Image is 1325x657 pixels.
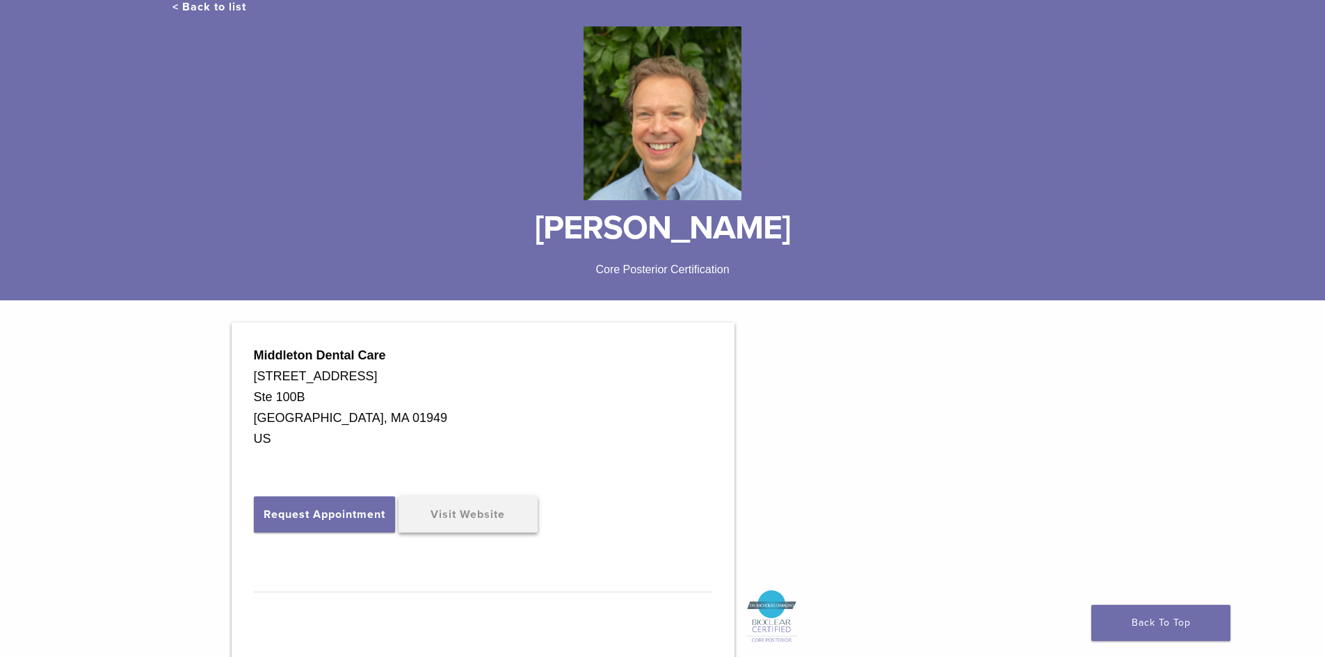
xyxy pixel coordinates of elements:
[595,263,729,275] span: Core Posterior Certification
[584,26,741,200] img: Bioclear
[746,590,798,644] img: Icon
[1091,605,1230,641] a: Back To Top
[254,348,386,362] strong: Middleton Dental Care
[172,211,1153,245] h1: [PERSON_NAME]
[254,387,712,407] div: Ste 100B
[254,496,395,533] button: Request Appointment
[399,496,538,533] a: Visit Website
[254,407,712,449] div: [GEOGRAPHIC_DATA], MA 01949 US
[254,366,712,387] div: [STREET_ADDRESS]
